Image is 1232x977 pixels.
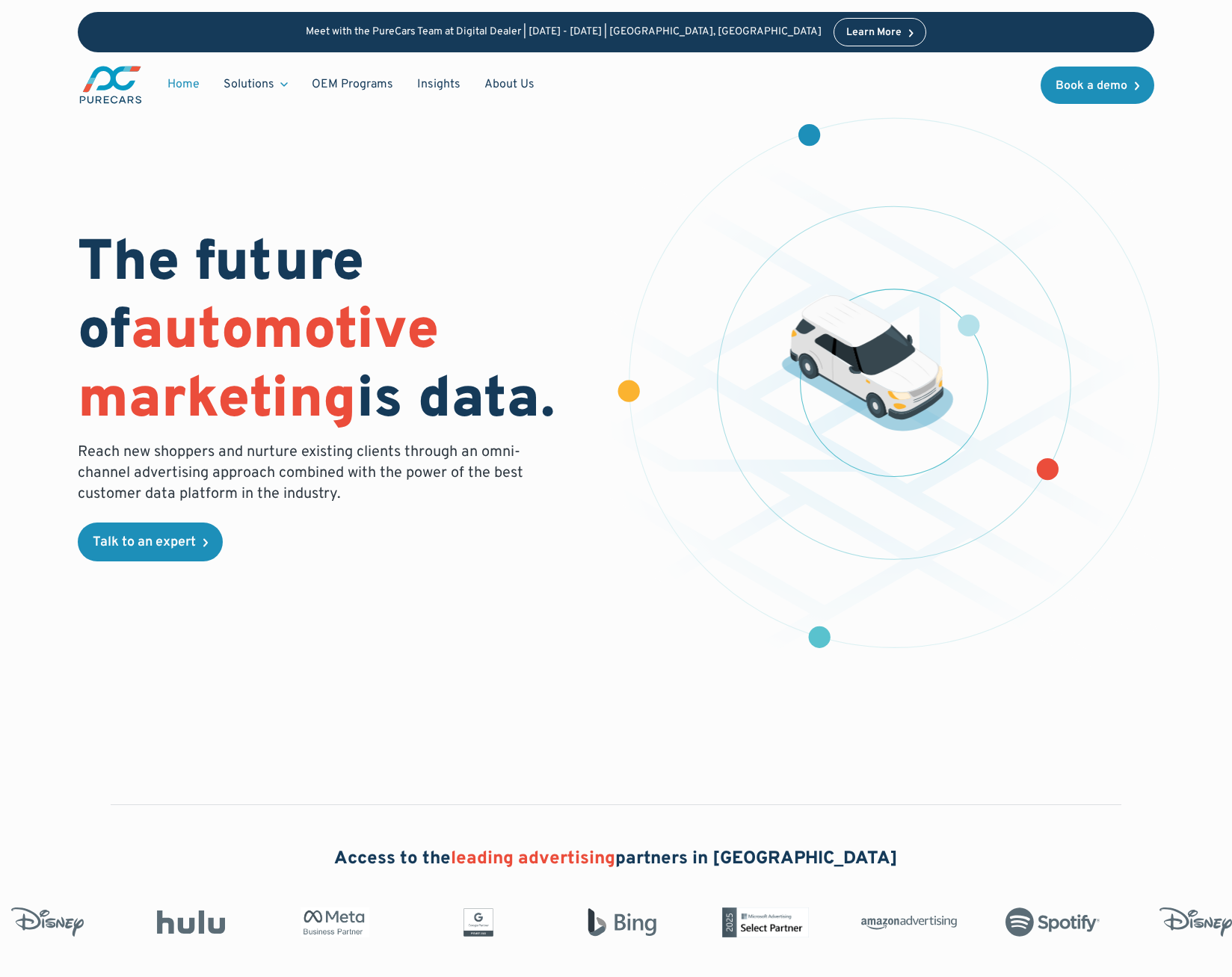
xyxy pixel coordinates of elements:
[78,297,439,437] span: automotive marketing
[212,70,300,99] div: Solutions
[78,442,532,505] p: Reach new shoppers and nurture existing clients through an omni-channel advertising approach comb...
[78,64,144,105] a: main
[78,64,144,105] img: purecars logo
[846,28,902,38] div: Learn More
[224,76,274,93] div: Solutions
[334,847,898,872] h2: Access to the partners in [GEOGRAPHIC_DATA]
[78,523,223,561] a: Talk to an expert
[422,907,517,937] img: Google Partner
[709,907,804,937] img: Microsoft Advertising Partner
[782,295,954,431] img: illustration of a vehicle
[78,231,598,436] h1: The future of is data.
[852,910,948,934] img: Amazon Advertising
[306,26,822,39] p: Meet with the PureCars Team at Digital Dealer | [DATE] - [DATE] | [GEOGRAPHIC_DATA], [GEOGRAPHIC_...
[996,907,1091,937] img: Spotify
[834,18,926,46] a: Learn More
[135,910,230,934] img: Hulu
[451,848,615,870] span: leading advertising
[278,907,374,937] img: Meta Business Partner
[155,70,212,99] a: Home
[1041,67,1154,104] a: Book a demo
[472,70,546,99] a: About Us
[1056,80,1127,92] div: Book a demo
[565,907,661,937] img: Bing
[405,70,472,99] a: Insights
[300,70,405,99] a: OEM Programs
[93,536,196,549] div: Talk to an expert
